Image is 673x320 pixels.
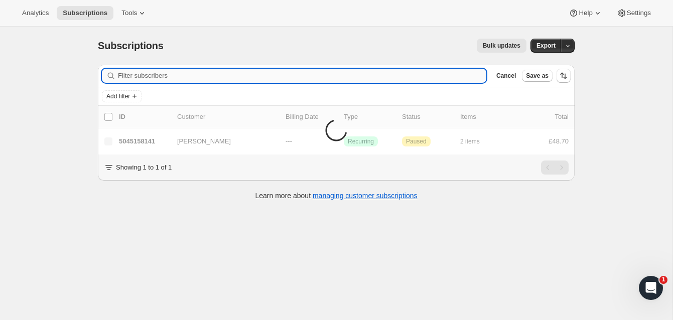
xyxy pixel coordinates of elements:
span: Settings [627,9,651,17]
button: Save as [522,70,553,82]
p: Learn more about [255,191,418,201]
button: Cancel [492,70,520,82]
span: Help [579,9,592,17]
span: Subscriptions [63,9,107,17]
button: Help [563,6,608,20]
span: Add filter [106,92,130,100]
span: Tools [121,9,137,17]
span: Cancel [496,72,516,80]
span: Bulk updates [483,42,520,50]
button: Sort the results [557,69,571,83]
button: Export [530,39,562,53]
a: managing customer subscriptions [313,192,418,200]
span: 1 [659,276,667,284]
span: Analytics [22,9,49,17]
button: Settings [611,6,657,20]
span: Save as [526,72,549,80]
p: Showing 1 to 1 of 1 [116,163,172,173]
button: Subscriptions [57,6,113,20]
button: Tools [115,6,153,20]
span: Export [536,42,556,50]
nav: Pagination [541,161,569,175]
button: Analytics [16,6,55,20]
iframe: Intercom live chat [639,276,663,300]
button: Add filter [102,90,142,102]
button: Bulk updates [477,39,526,53]
span: Subscriptions [98,40,164,51]
input: Filter subscribers [118,69,486,83]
